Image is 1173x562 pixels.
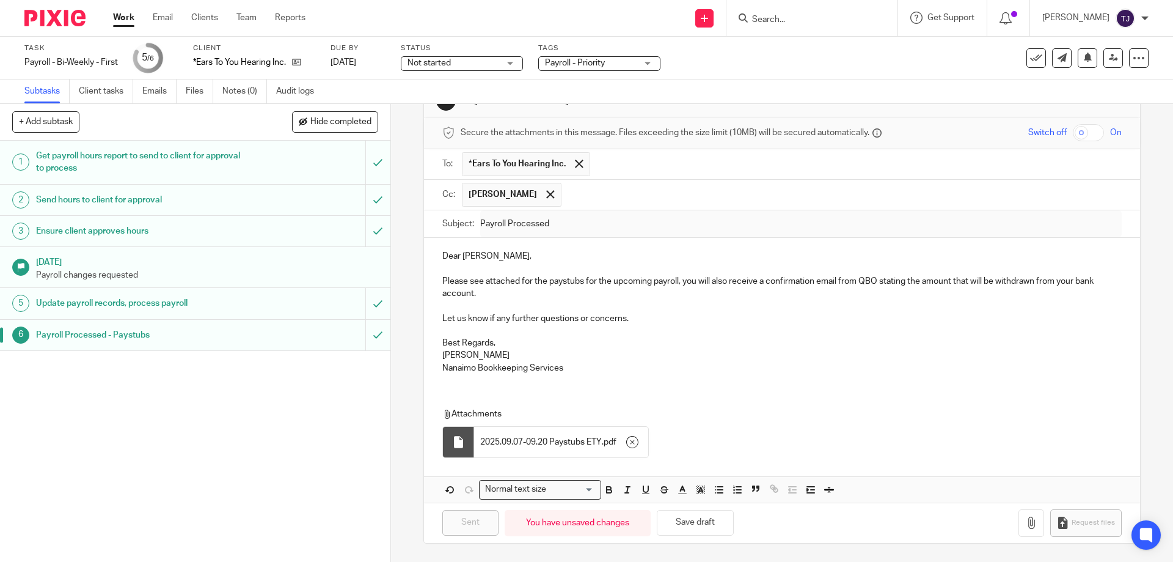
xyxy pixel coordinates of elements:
div: 6 [12,327,29,344]
p: Best Regards, [442,337,1121,349]
span: Switch off [1028,127,1067,139]
a: Notes (0) [222,79,267,103]
a: Audit logs [276,79,323,103]
span: Normal text size [482,483,549,496]
span: *Ears To You Hearing Inc. [469,158,566,170]
h1: Payroll Processed - Paystubs [36,326,247,344]
label: Subject: [442,218,474,230]
h1: Update payroll records, process payroll [36,294,247,312]
p: Attachments [442,408,1098,420]
div: You have unsaved changes [505,510,651,536]
label: Cc: [442,188,456,201]
label: Task [24,43,118,53]
div: 5 [142,51,154,65]
span: 2025.09.07-09.20 Paystubs ETY [480,436,602,448]
label: To: [442,158,456,170]
p: Nanaimo Bookkeeping Services [442,362,1121,374]
span: [PERSON_NAME] [469,188,537,201]
small: /6 [147,55,154,62]
img: svg%3E [1116,9,1135,28]
a: Clients [191,12,218,24]
div: . [474,427,648,457]
label: Due by [331,43,386,53]
p: [PERSON_NAME] [442,349,1121,361]
h1: Ensure client approves hours [36,222,247,240]
label: Client [193,43,315,53]
a: Team [236,12,257,24]
span: Secure the attachments in this message. Files exceeding the size limit (10MB) will be secured aut... [461,127,869,139]
span: Hide completed [310,117,371,127]
button: Request files [1050,509,1121,537]
button: Hide completed [292,111,378,132]
a: Files [186,79,213,103]
span: [DATE] [331,58,356,67]
div: 5 [12,295,29,312]
img: Pixie [24,10,86,26]
input: Search for option [550,483,594,496]
a: Email [153,12,173,24]
div: 3 [12,223,29,240]
a: Subtasks [24,79,70,103]
button: + Add subtask [12,111,79,132]
input: Sent [442,510,499,536]
span: On [1110,127,1122,139]
a: Work [113,12,134,24]
p: Dear [PERSON_NAME], [442,250,1121,262]
p: Payroll changes requested [36,269,378,281]
label: Tags [538,43,660,53]
button: Save draft [657,510,734,536]
div: 2 [12,191,29,209]
span: Not started [407,59,451,67]
span: Get Support [927,13,974,22]
div: Payroll - Bi-Weekly - First [24,56,118,68]
div: 1 [12,153,29,171]
span: Payroll - Priority [545,59,605,67]
a: Reports [275,12,305,24]
h1: Send hours to client for approval [36,191,247,209]
input: Search [751,15,861,26]
p: Please see attached for the paystubs for the upcoming payroll, you will also receive a confirmati... [442,275,1121,300]
a: Emails [142,79,177,103]
p: *Ears To You Hearing Inc. [193,56,286,68]
h1: [DATE] [36,253,378,268]
span: Request files [1072,518,1115,528]
div: Search for option [479,480,601,499]
p: Let us know if any further questions or concerns. [442,312,1121,325]
p: [PERSON_NAME] [1042,12,1109,24]
label: Status [401,43,523,53]
h1: Get payroll hours report to send to client for approval to process [36,147,247,178]
span: pdf [604,436,616,448]
a: Client tasks [79,79,133,103]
